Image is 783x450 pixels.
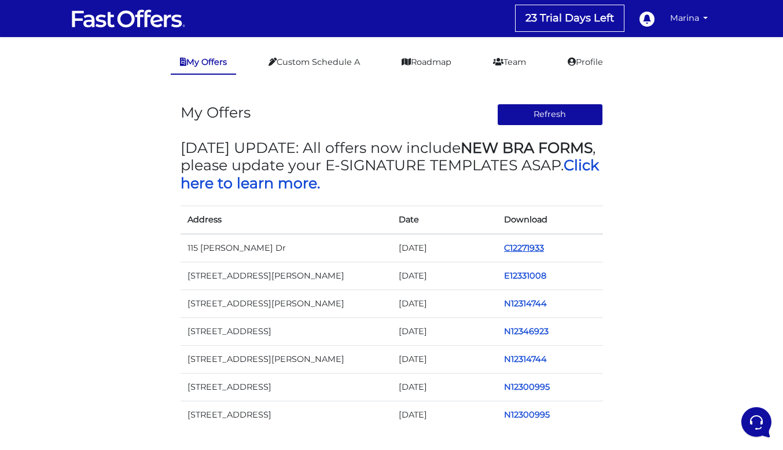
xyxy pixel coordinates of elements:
button: Home [9,343,80,370]
a: Click here to learn more. [181,156,599,191]
td: [DATE] [392,345,498,373]
button: Messages [80,343,152,370]
a: N12346923 [504,326,549,336]
th: Date [392,206,498,234]
a: Roadmap [392,51,461,74]
a: AuraYou:its not giving me a fast offers button even for the other listings[DATE] [14,79,218,114]
h2: Hello [PERSON_NAME] 👋 [9,9,194,46]
img: dark [19,85,42,108]
td: [DATE] [392,401,498,429]
td: [STREET_ADDRESS][PERSON_NAME] [181,262,392,290]
p: Help [179,360,194,370]
a: Team [484,51,535,74]
p: [DATE] [190,83,213,94]
a: N12300995 [504,409,550,420]
a: My Offers [171,51,236,75]
a: C12271933 [504,243,544,253]
span: Start a Conversation [83,125,162,134]
a: See all [187,65,213,74]
button: Refresh [497,104,603,126]
h3: My Offers [181,104,251,121]
td: [STREET_ADDRESS] [181,401,392,429]
h3: [DATE] UPDATE: All offers now include , please update your E-SIGNATURE TEMPLATES ASAP. [181,139,603,192]
span: Find an Answer [19,164,79,174]
button: Help [151,343,222,370]
td: 115 [PERSON_NAME] Dr [181,234,392,262]
a: E12331008 [504,270,546,281]
span: Aura [49,83,183,95]
p: Messages [100,360,133,370]
p: Home [35,360,54,370]
td: [DATE] [392,374,498,401]
a: Open Help Center [144,164,213,174]
input: Search for an Article... [26,189,189,201]
button: Start a Conversation [19,118,213,141]
td: [DATE] [392,290,498,317]
td: [DATE] [392,262,498,290]
a: 23 Trial Days Left [516,5,624,31]
td: [STREET_ADDRESS] [181,317,392,345]
td: [DATE] [392,234,498,262]
td: [DATE] [392,317,498,345]
a: N12314744 [504,354,547,364]
th: Download [497,206,603,234]
a: Custom Schedule A [259,51,369,74]
td: [STREET_ADDRESS] [181,374,392,401]
strong: NEW BRA FORMS [461,139,593,156]
span: Your Conversations [19,65,94,74]
td: [STREET_ADDRESS][PERSON_NAME] [181,290,392,317]
a: N12314744 [504,298,547,309]
a: Profile [558,51,612,74]
td: [STREET_ADDRESS][PERSON_NAME] [181,345,392,373]
p: You: its not giving me a fast offers button even for the other listings [49,97,183,109]
iframe: Customerly Messenger Launcher [739,405,774,440]
a: N12300995 [504,382,550,392]
a: Marina [666,7,713,30]
th: Address [181,206,392,234]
